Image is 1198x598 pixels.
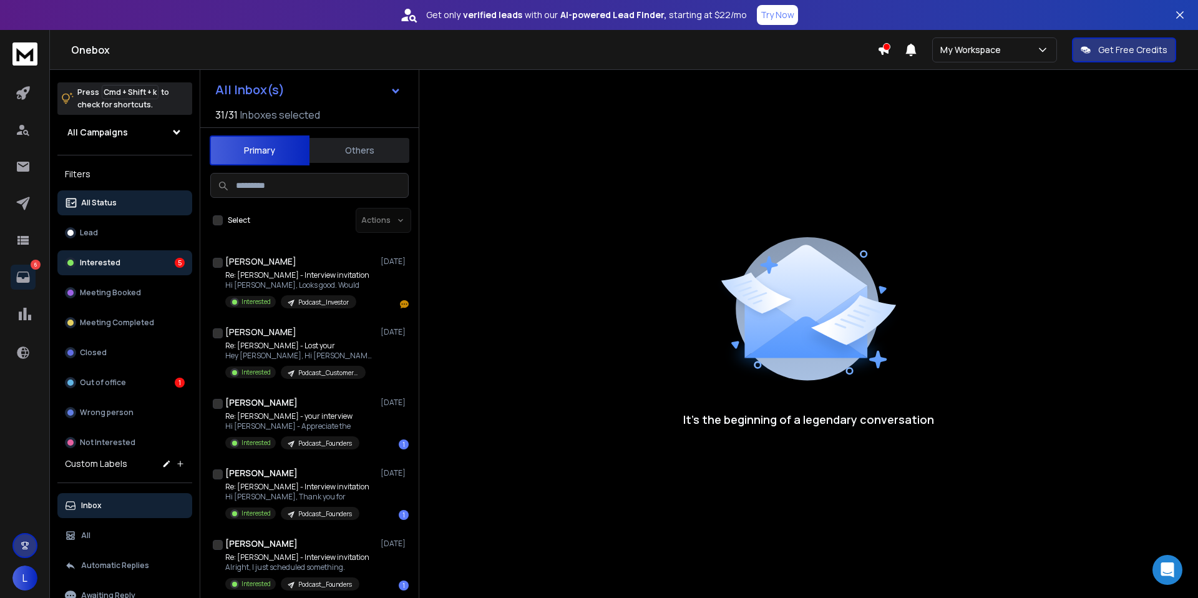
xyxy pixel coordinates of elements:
p: Hey [PERSON_NAME], Hi [PERSON_NAME], I [225,351,375,361]
p: Podcast_Founders [298,509,352,519]
p: It’s the beginning of a legendary conversation [683,411,934,428]
button: Others [309,137,409,164]
a: 6 [11,265,36,290]
p: Try Now [761,9,794,21]
div: Open Intercom Messenger [1152,555,1182,585]
button: Try Now [757,5,798,25]
button: Lead [57,220,192,245]
button: Out of office1 [57,370,192,395]
button: Automatic Replies [57,553,192,578]
button: Interested5 [57,250,192,275]
button: All Campaigns [57,120,192,145]
p: Podcast_Investor [298,298,349,307]
div: 5 [175,258,185,268]
button: Closed [57,340,192,365]
button: Meeting Completed [57,310,192,335]
h1: [PERSON_NAME] [225,255,296,268]
p: Re: [PERSON_NAME] - Interview invitation [225,482,369,492]
p: All Status [81,198,117,208]
button: L [12,566,37,591]
div: 1 [399,510,409,520]
p: [DATE] [381,257,409,267]
h1: [PERSON_NAME] [225,537,298,550]
span: 31 / 31 [215,107,238,122]
h1: All Campaigns [67,126,128,139]
p: Meeting Completed [80,318,154,328]
p: [DATE] [381,468,409,478]
p: Interested [241,579,271,589]
button: All [57,523,192,548]
span: Cmd + Shift + k [102,85,158,99]
button: Get Free Credits [1072,37,1176,62]
p: Press to check for shortcuts. [77,86,169,111]
p: Podcast_CustomerSuccess [298,368,358,378]
p: Wrong person [80,408,134,418]
p: Re: [PERSON_NAME] - Interview invitation [225,552,369,562]
p: All [81,531,90,541]
p: Re: [PERSON_NAME] - Interview invitation [225,270,369,280]
button: All Status [57,190,192,215]
p: Meeting Booked [80,288,141,298]
button: Inbox [57,493,192,518]
p: Podcast_Founders [298,439,352,448]
p: My Workspace [940,44,1006,56]
button: Wrong person [57,400,192,425]
p: Closed [80,348,107,358]
p: [DATE] [381,327,409,337]
button: Not Interested [57,430,192,455]
p: 6 [31,260,41,270]
p: [DATE] [381,539,409,549]
h1: [PERSON_NAME] [225,467,298,479]
h1: [PERSON_NAME] [225,326,296,338]
p: Interested [241,509,271,518]
div: 1 [175,378,185,388]
p: Automatic Replies [81,561,149,571]
p: Interested [241,368,271,377]
p: Not Interested [80,438,135,448]
p: Hi [PERSON_NAME], Looks good. Would [225,280,369,290]
p: Re: [PERSON_NAME] - your interview [225,411,359,421]
label: Select [228,215,250,225]
p: Interested [80,258,120,268]
p: Re: [PERSON_NAME] - Lost your [225,341,375,351]
p: Hi [PERSON_NAME] - Appreciate the [225,421,359,431]
p: Get only with our starting at $22/mo [426,9,747,21]
strong: verified leads [463,9,522,21]
h3: Filters [57,165,192,183]
div: 1 [399,439,409,449]
p: Lead [80,228,98,238]
p: [DATE] [381,398,409,408]
p: Podcast_Founders [298,580,352,589]
h3: Inboxes selected [240,107,320,122]
img: logo [12,42,37,66]
p: Interested [241,297,271,306]
h1: [PERSON_NAME] [225,396,298,409]
p: Alright, I just scheduled something. [225,562,369,572]
h3: Custom Labels [65,458,127,470]
h1: All Inbox(s) [215,84,285,96]
h1: Onebox [71,42,877,57]
button: Primary [210,135,309,165]
div: 1 [399,581,409,591]
p: Out of office [80,378,126,388]
p: Get Free Credits [1098,44,1167,56]
button: All Inbox(s) [205,77,411,102]
p: Hi [PERSON_NAME], Thank you for [225,492,369,502]
p: Inbox [81,501,102,511]
strong: AI-powered Lead Finder, [560,9,666,21]
p: Interested [241,438,271,448]
button: Meeting Booked [57,280,192,305]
